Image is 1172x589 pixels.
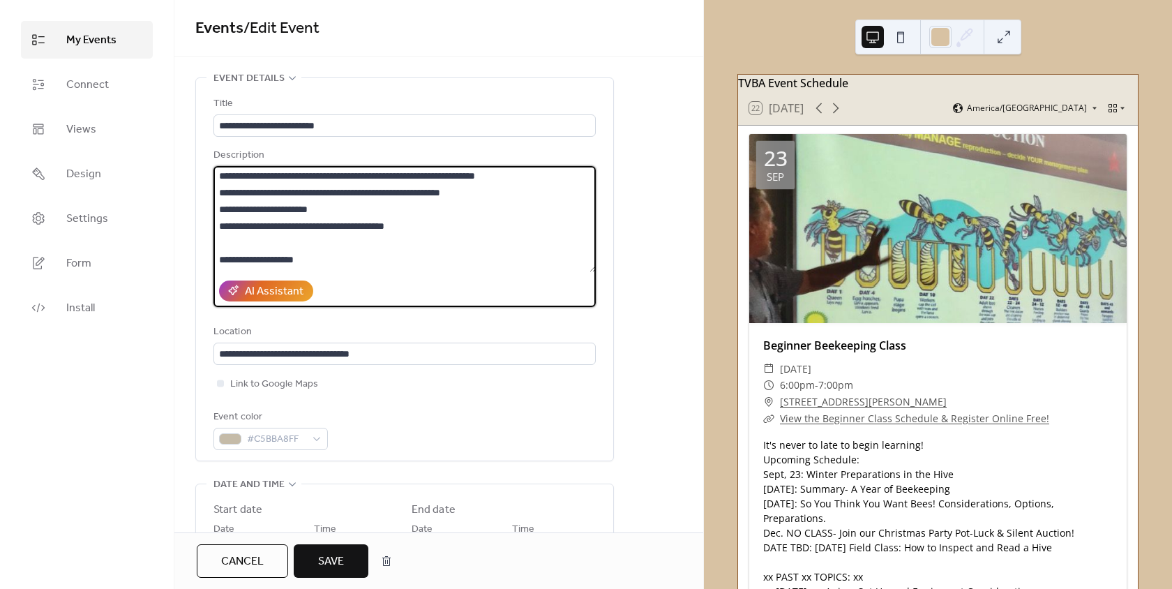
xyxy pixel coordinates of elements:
[21,155,153,193] a: Design
[66,166,101,183] span: Design
[763,410,774,427] div: ​
[21,289,153,327] a: Install
[21,21,153,59] a: My Events
[780,377,815,394] span: 6:00pm
[213,324,593,341] div: Location
[21,244,153,282] a: Form
[245,283,303,300] div: AI Assistant
[815,377,818,394] span: -
[243,13,320,44] span: / Edit Event
[294,544,368,578] button: Save
[780,361,811,378] span: [DATE]
[412,502,456,519] div: End date
[21,110,153,148] a: Views
[213,477,285,493] span: Date and time
[314,521,336,538] span: Time
[780,394,947,410] a: [STREET_ADDRESS][PERSON_NAME]
[318,553,344,570] span: Save
[66,77,109,94] span: Connect
[767,172,784,182] div: Sep
[412,521,433,538] span: Date
[763,361,774,378] div: ​
[230,376,318,393] span: Link to Google Maps
[738,75,1138,91] div: TVBA Event Schedule
[247,431,306,448] span: #C5BBA8FF
[763,394,774,410] div: ​
[213,409,325,426] div: Event color
[213,521,234,538] span: Date
[780,412,1049,425] a: View the Beginner Class Schedule & Register Online Free!
[66,32,117,49] span: My Events
[219,281,313,301] button: AI Assistant
[512,521,534,538] span: Time
[66,255,91,272] span: Form
[213,70,285,87] span: Event details
[764,148,788,169] div: 23
[763,338,906,353] a: Beginner Beekeeping Class
[213,96,593,112] div: Title
[66,300,95,317] span: Install
[195,13,243,44] a: Events
[213,502,262,519] div: Start date
[197,544,288,578] button: Cancel
[21,66,153,103] a: Connect
[221,553,264,570] span: Cancel
[967,104,1087,112] span: America/[GEOGRAPHIC_DATA]
[21,200,153,237] a: Settings
[213,147,593,164] div: Description
[818,377,853,394] span: 7:00pm
[763,377,774,394] div: ​
[66,211,108,228] span: Settings
[66,121,96,138] span: Views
